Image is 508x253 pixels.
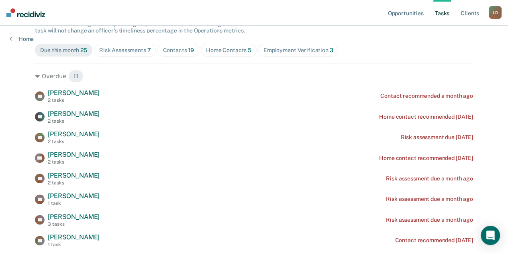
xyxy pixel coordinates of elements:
[35,70,473,83] div: Overdue 11
[48,159,100,165] div: 2 tasks
[163,47,194,54] div: Contacts
[147,47,151,53] span: 7
[48,192,100,200] span: [PERSON_NAME]
[206,47,251,54] div: Home Contacts
[395,237,473,244] div: Contact recommended [DATE]
[80,47,87,53] span: 25
[48,139,100,144] div: 2 tasks
[248,47,251,53] span: 5
[263,47,333,54] div: Employment Verification
[48,221,100,227] div: 3 tasks
[48,118,100,124] div: 2 tasks
[6,8,45,17] img: Recidiviz
[48,180,100,186] div: 2 tasks
[48,110,100,117] span: [PERSON_NAME]
[10,35,34,43] a: Home
[48,213,100,221] span: [PERSON_NAME]
[48,242,100,247] div: 1 task
[48,200,100,206] div: 1 task
[188,47,194,53] span: 19
[386,217,473,223] div: Risk assessment due a month ago
[386,175,473,182] div: Risk assessment due a month ago
[489,6,502,19] div: L D
[99,47,151,54] div: Risk Assessments
[68,70,84,83] span: 11
[481,226,500,245] div: Open Intercom Messenger
[380,93,473,99] div: Contact recommended a month ago
[379,113,473,120] div: Home contact recommended [DATE]
[48,172,100,179] span: [PERSON_NAME]
[48,151,100,158] span: [PERSON_NAME]
[386,196,473,202] div: Risk assessment due a month ago
[489,6,502,19] button: LD
[48,89,100,97] span: [PERSON_NAME]
[40,47,87,54] div: Due this month
[48,130,100,138] span: [PERSON_NAME]
[400,134,473,141] div: Risk assessment due [DATE]
[379,155,473,162] div: Home contact recommended [DATE]
[35,21,245,34] span: The clients below might have upcoming requirements this month. Hiding a below task will not chang...
[48,233,100,241] span: [PERSON_NAME]
[330,47,333,53] span: 3
[48,97,100,103] div: 2 tasks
